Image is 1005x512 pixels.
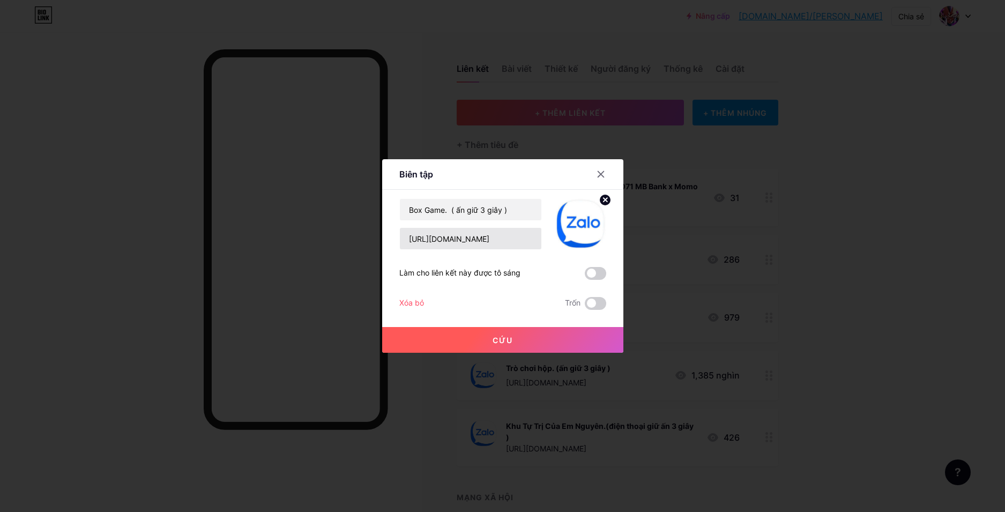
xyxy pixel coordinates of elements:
[555,198,606,250] img: liên kết_hình thu nhỏ
[399,298,424,307] font: Xóa bỏ
[399,169,433,180] font: Biên tập
[400,199,541,220] input: Tiêu đề
[493,336,513,345] font: Cứu
[382,327,623,353] button: Cứu
[565,298,580,307] font: Trốn
[400,228,541,249] input: URL
[399,268,520,277] font: Làm cho liên kết này được tô sáng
